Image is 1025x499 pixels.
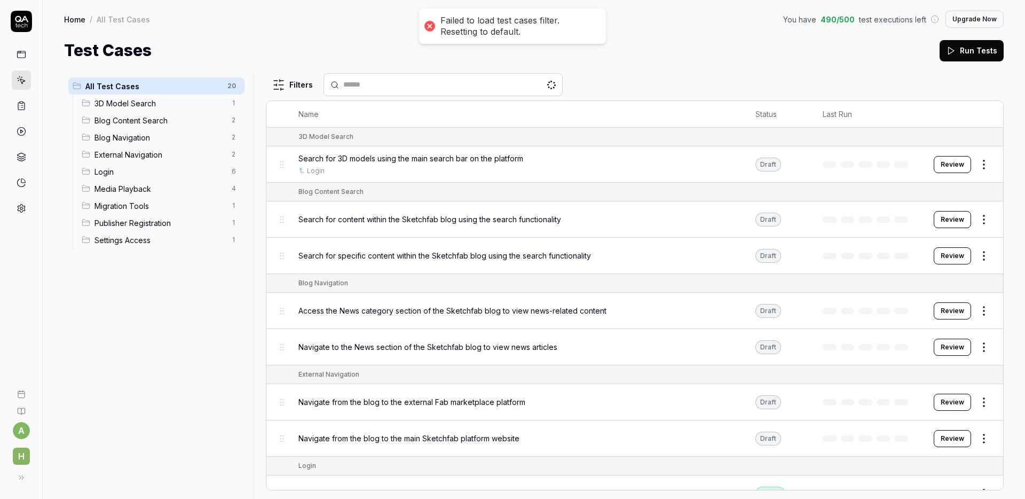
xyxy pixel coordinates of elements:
[227,114,240,127] span: 2
[94,217,225,229] span: Publisher Registration
[934,302,971,319] button: Review
[298,370,359,379] div: External Navigation
[298,341,557,353] span: Navigate to the News section of the Sketchfab blog to view news articles
[266,329,1003,365] tr: Navigate to the News section of the Sketchfab blog to view news articlesDraftReview
[266,146,1003,183] tr: Search for 3D models using the main search bar on the platformLoginDraftReview
[94,132,225,143] span: Blog Navigation
[440,15,595,37] div: Failed to load test cases filter. Resetting to default.
[940,40,1004,61] button: Run Tests
[783,14,816,25] span: You have
[227,233,240,246] span: 1
[64,38,152,63] h1: Test Cases
[934,339,971,356] button: Review
[288,101,745,128] th: Name
[94,166,225,177] span: Login
[77,163,245,180] div: Drag to reorderLogin6
[755,213,781,227] div: Draft
[266,384,1003,420] tr: Navigate from the blog to the external Fab marketplace platformDraftReview
[13,448,30,465] span: h
[94,115,225,126] span: Blog Content Search
[4,439,38,467] button: h
[298,153,523,164] span: Search for 3D models using the main search bar on the platform
[77,95,245,112] div: Drag to reorder3D Model Search1
[227,131,240,144] span: 2
[945,11,1004,28] button: Upgrade Now
[227,97,240,110] span: 1
[77,231,245,248] div: Drag to reorderSettings Access1
[307,166,325,176] a: Login
[298,132,353,142] div: 3D Model Search
[298,305,606,316] span: Access the News category section of the Sketchfab blog to view news-related content
[97,14,150,25] div: All Test Cases
[94,98,225,109] span: 3D Model Search
[298,488,318,499] span: Login
[755,304,781,318] div: Draft
[77,112,245,129] div: Drag to reorderBlog Content Search2
[227,216,240,229] span: 1
[4,399,38,416] a: Documentation
[934,394,971,411] button: Review
[77,197,245,214] div: Drag to reorderMigration Tools1
[64,14,85,25] a: Home
[755,432,781,446] div: Draft
[13,422,30,439] button: a
[85,81,221,92] span: All Test Cases
[266,293,1003,329] tr: Access the News category section of the Sketchfab blog to view news-related contentDraftReview
[266,238,1003,274] tr: Search for specific content within the Sketchfab blog using the search functionalityDraftReview
[755,340,781,354] div: Draft
[77,129,245,146] div: Drag to reorderBlog Navigation2
[298,250,591,261] span: Search for specific content within the Sketchfab blog using the search functionality
[266,420,1003,457] tr: Navigate from the blog to the main Sketchfab platform websiteDraftReview
[77,146,245,163] div: Drag to reorderExternal Navigation2
[4,381,38,399] a: Book a call with us
[227,148,240,161] span: 2
[94,235,225,246] span: Settings Access
[227,165,240,178] span: 6
[94,200,225,212] span: Migration Tools
[266,74,319,96] button: Filters
[934,430,971,447] button: Review
[821,14,855,25] span: 490 / 500
[755,395,781,409] div: Draft
[227,182,240,195] span: 4
[859,14,926,25] span: test executions left
[298,278,348,288] div: Blog Navigation
[298,214,561,225] span: Search for content within the Sketchfab blog using the search functionality
[755,249,781,263] div: Draft
[934,211,971,228] button: Review
[94,183,225,194] span: Media Playback
[298,187,364,197] div: Blog Content Search
[94,149,225,160] span: External Navigation
[298,433,519,444] span: Navigate from the blog to the main Sketchfab platform website
[77,214,245,231] div: Drag to reorderPublisher Registration1
[745,101,812,128] th: Status
[227,199,240,212] span: 1
[77,180,245,197] div: Drag to reorderMedia Playback4
[298,396,525,408] span: Navigate from the blog to the external Fab marketplace platform
[90,14,92,25] div: /
[755,158,781,171] div: Draft
[266,201,1003,238] tr: Search for content within the Sketchfab blog using the search functionalityDraftReview
[934,247,971,264] button: Review
[812,101,923,128] th: Last Run
[223,80,240,92] span: 20
[298,461,316,471] div: Login
[934,156,971,173] button: Review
